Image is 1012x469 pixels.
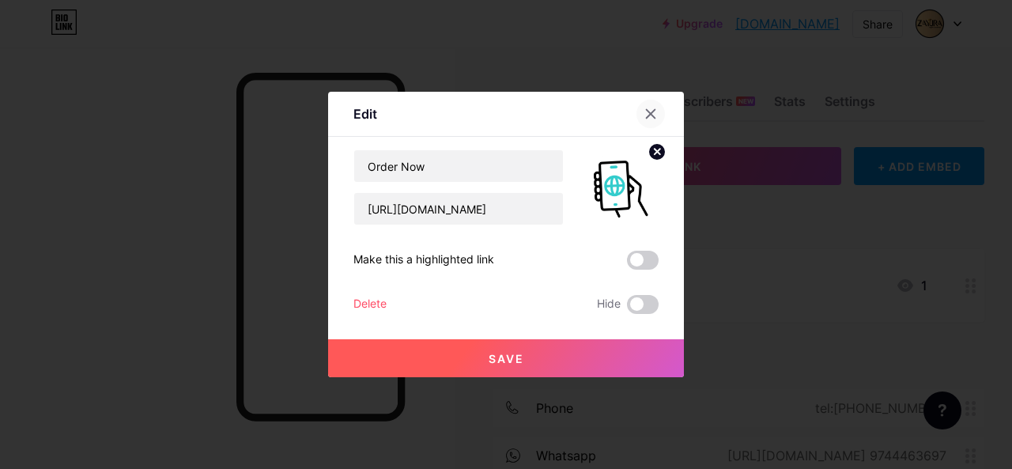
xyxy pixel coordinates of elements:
[353,295,387,314] div: Delete
[353,251,494,270] div: Make this a highlighted link
[354,150,563,182] input: Title
[353,104,377,123] div: Edit
[328,339,684,377] button: Save
[583,149,659,225] img: link_thumbnail
[354,193,563,225] input: URL
[489,352,524,365] span: Save
[597,295,621,314] span: Hide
